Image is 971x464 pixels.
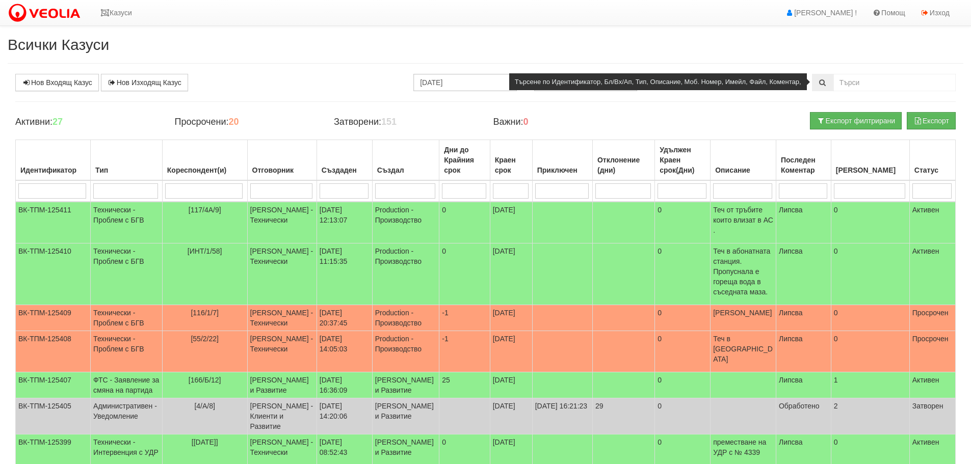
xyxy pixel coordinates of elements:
[442,438,446,446] span: 0
[779,335,803,343] span: Липсва
[779,402,820,410] span: Обработено
[194,402,215,410] span: [4/А/8]
[375,163,437,177] div: Създал
[831,305,909,331] td: 0
[101,74,188,91] a: Нов Изходящ Казус
[779,376,803,384] span: Липсва
[833,74,956,91] input: Търсене по Идентификатор, Бл/Вх/Ап, Тип, Описание, Моб. Номер, Имейл, Файл, Коментар,
[834,163,907,177] div: [PERSON_NAME]
[713,437,773,457] p: преместване на УДР с № 4339
[592,140,654,181] th: Отклонение (дни): No sort applied, activate to apply an ascending sort
[250,163,314,177] div: Отговорник
[655,398,711,434] td: 0
[372,305,439,331] td: Production - Производство
[713,334,773,364] p: Теч в [GEOGRAPHIC_DATA]
[779,153,828,177] div: Последен Коментар
[317,140,372,181] th: Създаден: No sort applied, activate to apply an ascending sort
[490,305,532,331] td: [DATE]
[91,372,163,398] td: ФТС - Заявление за смяна на партида
[909,140,955,181] th: Статус: No sort applied, activate to apply an ascending sort
[247,202,317,243] td: [PERSON_NAME] - Технически
[909,398,955,434] td: Затворен
[779,438,803,446] span: Липсва
[442,335,448,343] span: -1
[713,163,773,177] div: Описание
[93,163,160,177] div: Тип
[490,372,532,398] td: [DATE]
[810,112,902,129] button: Експорт филтрирани
[18,163,88,177] div: Идентификатор
[53,117,63,127] b: 27
[442,143,487,177] div: Дни до Крайния срок
[912,163,953,177] div: Статус
[381,117,397,127] b: 151
[909,305,955,331] td: Просрочен
[535,163,590,177] div: Приключен
[247,243,317,305] td: [PERSON_NAME] - Технически
[192,438,218,446] span: [[DATE]]
[191,335,219,343] span: [55/2/22]
[831,243,909,305] td: 0
[493,153,530,177] div: Краен срок
[91,331,163,372] td: Технически - Проблем с БГВ
[189,206,221,214] span: [117/4А/9]
[372,331,439,372] td: Production - Производство
[317,202,372,243] td: [DATE] 12:13:07
[831,140,909,181] th: Брой Файлове: No sort applied, activate to apply an ascending sort
[595,153,652,177] div: Отклонение (дни)
[162,140,247,181] th: Кореспондент(и): No sort applied, activate to apply an ascending sort
[16,243,91,305] td: ВК-ТПМ-125410
[247,140,317,181] th: Отговорник: No sort applied, activate to apply an ascending sort
[592,398,654,434] td: 29
[713,246,773,297] p: Теч в абонатната станция. Пропуснала е гореща вода в съседната маза.
[909,202,955,243] td: Активен
[907,112,956,129] button: Експорт
[713,205,773,235] p: Теч от тръбите които влизат в АС .
[490,202,532,243] td: [DATE]
[247,305,317,331] td: [PERSON_NAME] - Технически
[91,398,163,434] td: Административен - Уведомление
[320,163,370,177] div: Създаден
[442,206,446,214] span: 0
[655,372,711,398] td: 0
[16,331,91,372] td: ВК-ТПМ-125408
[831,331,909,372] td: 0
[490,140,532,181] th: Краен срок: No sort applied, activate to apply an ascending sort
[779,309,803,317] span: Липсва
[15,74,99,91] a: Нов Входящ Казус
[439,140,490,181] th: Дни до Крайния срок: No sort applied, activate to apply an ascending sort
[16,372,91,398] td: ВК-ТПМ-125407
[372,140,439,181] th: Създал: No sort applied, activate to apply an ascending sort
[655,243,711,305] td: 0
[711,140,776,181] th: Описание: No sort applied, activate to apply an ascending sort
[188,247,222,255] span: [ИНТ/1/58]
[831,372,909,398] td: 1
[15,117,159,127] h4: Активни:
[247,331,317,372] td: [PERSON_NAME] - Технически
[490,331,532,372] td: [DATE]
[91,305,163,331] td: Технически - Проблем с БГВ
[909,372,955,398] td: Активен
[655,331,711,372] td: 0
[91,140,163,181] th: Тип: No sort applied, activate to apply an ascending sort
[442,309,448,317] span: -1
[655,202,711,243] td: 0
[191,309,219,317] span: [116/1/7]
[372,372,439,398] td: [PERSON_NAME] и Развитие
[442,376,450,384] span: 25
[442,247,446,255] span: 0
[523,117,529,127] b: 0
[372,398,439,434] td: [PERSON_NAME] и Развитие
[91,243,163,305] td: Технически - Проблем с БГВ
[490,398,532,434] td: [DATE]
[317,331,372,372] td: [DATE] 14:05:03
[317,243,372,305] td: [DATE] 11:15:35
[532,140,592,181] th: Приключен: No sort applied, activate to apply an ascending sort
[493,117,637,127] h4: Важни:
[16,305,91,331] td: ВК-ТПМ-125409
[247,372,317,398] td: [PERSON_NAME] и Развитие
[532,398,592,434] td: [DATE] 16:21:23
[831,202,909,243] td: 0
[228,117,239,127] b: 20
[831,398,909,434] td: 2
